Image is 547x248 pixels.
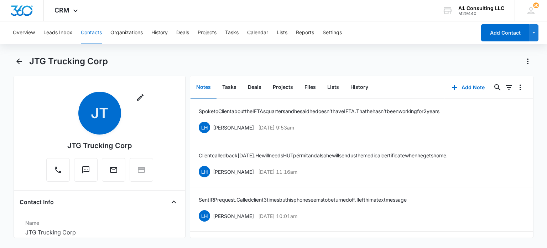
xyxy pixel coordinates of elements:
p: Client called back [DATE]. He will needs HUT pérmit and also he will send us the medical certific... [199,152,448,159]
p: Sent IRP request. Called client 3 times but his phone seems to be turned off. I left him a text m... [199,196,407,203]
a: Text [74,169,98,175]
p: [DATE] 11:16am [258,168,297,176]
button: Tasks [225,21,239,44]
p: Spoke to Client about the IFTAs quarters and he said he doesn’t have IFTA. That he hasn’t been wo... [199,107,439,115]
label: Name [25,219,173,227]
button: Projects [267,76,299,98]
button: Leads Inbox [43,21,72,44]
a: Email [102,169,125,175]
button: Projects [198,21,217,44]
button: Files [299,76,322,98]
button: Close [168,196,179,208]
button: Call [46,158,70,182]
button: Email [102,158,125,182]
p: [DATE] 10:01am [258,212,297,220]
div: JTG Trucking Corp [67,140,132,151]
button: Tasks [217,76,242,98]
p: [PERSON_NAME] [213,124,254,131]
button: Add Note [444,79,492,96]
button: Reports [296,21,314,44]
h4: Contact Info [20,198,54,206]
button: Overview [13,21,35,44]
span: JT [78,92,121,135]
button: Calendar [247,21,268,44]
button: Back [14,56,25,67]
button: Contacts [81,21,102,44]
div: account name [458,5,504,11]
button: Notes [191,76,217,98]
button: Actions [522,56,533,67]
h1: JTG Trucking Corp [29,56,108,67]
div: account id [458,11,504,16]
button: Text [74,158,98,182]
p: [PERSON_NAME] [213,168,254,176]
span: LH [199,122,210,133]
a: Call [46,169,70,175]
dd: JTG Trucking Corp [25,228,173,237]
button: Filters [503,82,515,93]
span: LH [199,210,210,222]
button: Add Contact [481,24,529,41]
button: History [345,76,374,98]
button: Deals [176,21,189,44]
button: Organizations [110,21,143,44]
div: notifications count [533,2,539,8]
button: Settings [323,21,342,44]
button: Lists [322,76,345,98]
p: [PERSON_NAME] [213,212,254,220]
span: LH [199,166,210,177]
button: Deals [242,76,267,98]
div: NameJTG Trucking Corp [20,216,179,240]
span: CRM [54,6,69,14]
button: History [151,21,168,44]
button: Overflow Menu [515,82,526,93]
button: Search... [492,82,503,93]
span: 50 [533,2,539,8]
p: [DATE] 9:53am [258,124,294,131]
button: Lists [277,21,287,44]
